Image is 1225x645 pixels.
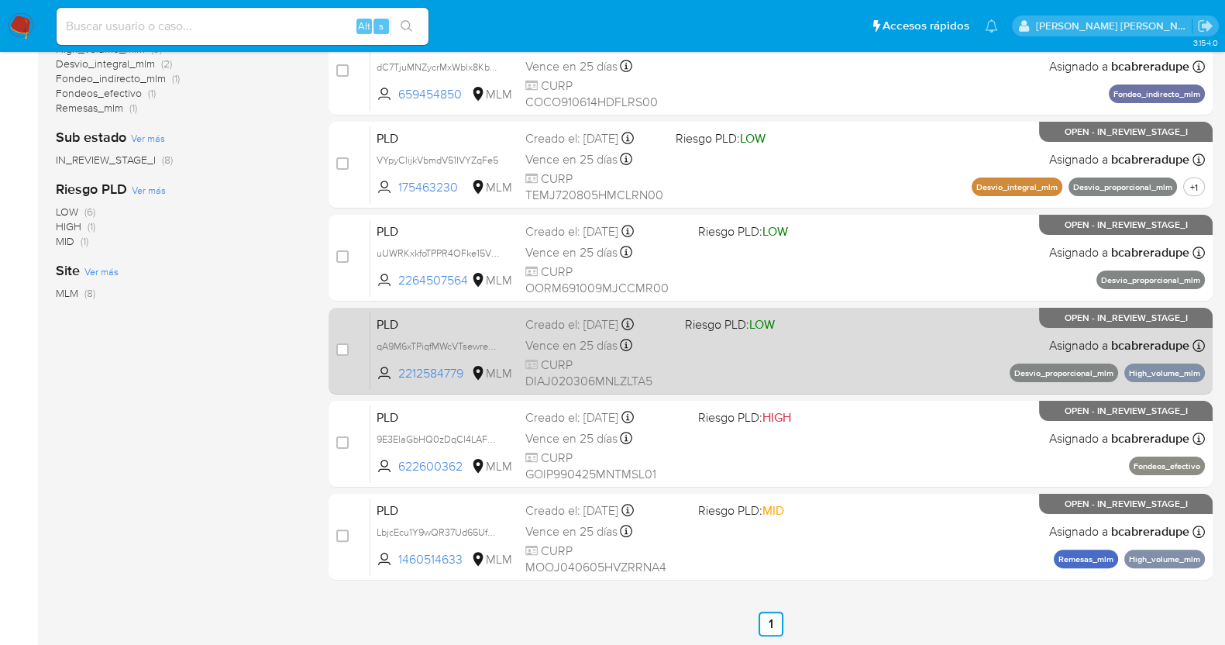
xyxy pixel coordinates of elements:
span: Alt [358,19,370,33]
input: Buscar usuario o caso... [57,16,428,36]
span: 3.154.0 [1192,36,1217,49]
p: baltazar.cabreradupeyron@mercadolibre.com.mx [1036,19,1192,33]
a: Salir [1197,18,1213,34]
span: s [379,19,384,33]
button: search-icon [391,16,422,37]
a: Notificaciones [985,19,998,33]
span: Accesos rápidos [883,18,969,34]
